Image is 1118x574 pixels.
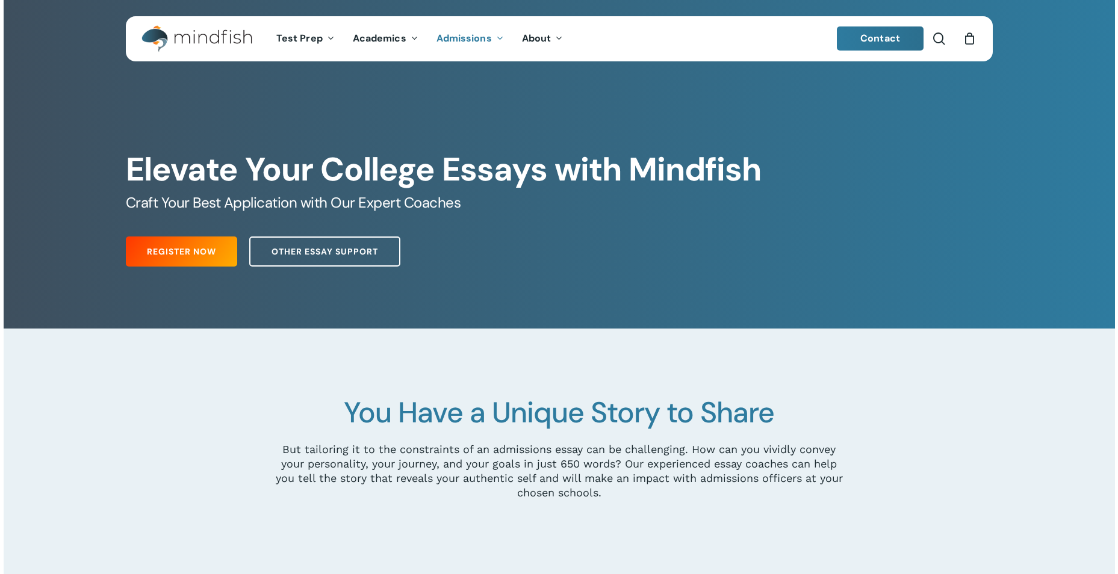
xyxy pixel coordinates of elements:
a: About [513,34,573,44]
nav: Main Menu [267,16,572,61]
a: Cart [963,32,977,45]
header: Main Menu [126,16,993,61]
span: Other Essay Support [272,245,378,258]
span: Academics [353,32,406,45]
p: But tailoring it to the constraints of an admissions essay can be challenging. How can you vividl... [273,442,845,500]
a: Other Essay Support [249,236,400,267]
a: Test Prep [267,34,344,44]
span: Test Prep [276,32,323,45]
a: Admissions [427,34,513,44]
a: Register Now [126,236,237,267]
a: Contact [837,26,924,51]
h5: Craft Your Best Application with Our Expert Coaches [126,193,992,212]
span: Register Now [147,245,216,258]
span: You Have a Unique Story to Share [344,393,774,431]
span: About [522,32,551,45]
h1: Elevate Your College Essays with Mindfish [126,150,992,189]
span: Admissions [436,32,492,45]
a: Academics [344,34,427,44]
span: Contact [860,32,900,45]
